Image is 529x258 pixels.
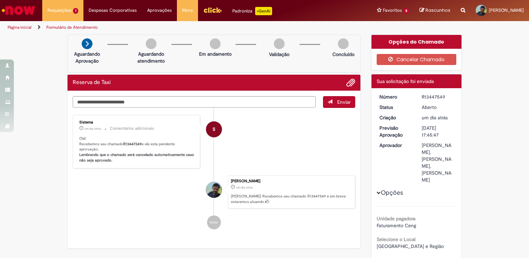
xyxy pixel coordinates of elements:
span: um dia atrás [236,185,253,190]
dt: Criação [374,114,417,121]
span: um dia atrás [422,114,448,121]
b: R13447549 [123,141,142,147]
a: Página inicial [8,25,32,30]
span: Rascunhos [425,7,450,13]
div: Opções do Chamado [371,35,462,49]
h2: Reserva de Taxi Histórico de tíquete [73,80,111,86]
textarea: Digite sua mensagem aqui... [73,96,316,108]
span: More [182,7,193,14]
dt: Aprovador [374,142,417,149]
img: img-circle-grey.png [274,38,285,49]
dt: Número [374,93,417,100]
button: Cancelar Chamado [377,54,457,65]
span: 8 [403,8,409,14]
button: Adicionar anexos [346,78,355,87]
a: Rascunhos [420,7,450,14]
dt: Previsão Aprovação [374,125,417,138]
p: Validação [269,51,289,58]
p: Aguardando Aprovação [70,50,104,64]
span: Requisições [47,7,72,14]
span: Despesas Corporativas [89,7,137,14]
span: [GEOGRAPHIC_DATA] e Região [377,243,444,249]
dt: Status [374,104,417,111]
div: System [206,121,222,137]
div: Aberto [422,104,454,111]
div: [DATE] 17:45:47 [422,125,454,138]
span: Favoritos [383,7,402,14]
p: Concluído [332,51,355,58]
span: 1 [73,8,78,14]
b: Selecione o Local [377,236,415,242]
div: R13447549 [422,93,454,100]
ul: Trilhas de página [5,21,348,34]
span: Sua solicitação foi enviada [377,78,434,84]
img: img-circle-grey.png [338,38,349,49]
b: Unidade pagadora [377,215,415,222]
a: Formulário de Atendimento [46,25,98,30]
time: 26/08/2025 10:45:47 [236,185,253,190]
div: Marcelo Pasquali [206,182,222,198]
img: ServiceNow [1,3,36,17]
span: Aprovações [147,7,172,14]
li: Marcelo Pasquali [73,175,355,209]
span: Faturamento Ceng [377,222,416,229]
p: +GenAi [255,7,272,15]
img: img-circle-grey.png [210,38,221,49]
img: img-circle-grey.png [146,38,156,49]
b: Lembrando que o chamado será cancelado automaticamente caso não seja aprovado. [79,152,195,163]
time: 26/08/2025 10:45:59 [84,127,101,131]
div: 26/08/2025 10:45:47 [422,114,454,121]
p: Em andamento [199,50,232,57]
span: Enviar [337,99,351,105]
small: Comentários adicionais [110,126,154,131]
p: Olá! Recebemos seu chamado e ele esta pendente aprovação. [79,136,195,163]
ul: Histórico de tíquete [73,108,355,236]
p: [PERSON_NAME]! Recebemos seu chamado R13447549 e em breve estaremos atuando. [231,194,351,204]
div: [PERSON_NAME], [PERSON_NAME], [PERSON_NAME] [422,142,454,183]
img: arrow-next.png [82,38,92,49]
div: Sistema [79,120,195,125]
span: S [213,121,215,138]
button: Enviar [323,96,355,108]
p: Aguardando atendimento [134,50,168,64]
span: um dia atrás [84,127,101,131]
time: 26/08/2025 10:45:47 [422,114,448,121]
img: click_logo_yellow_360x200.png [203,5,222,15]
div: [PERSON_NAME] [231,179,351,183]
div: Padroniza [232,7,272,15]
span: [PERSON_NAME] [489,7,524,13]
